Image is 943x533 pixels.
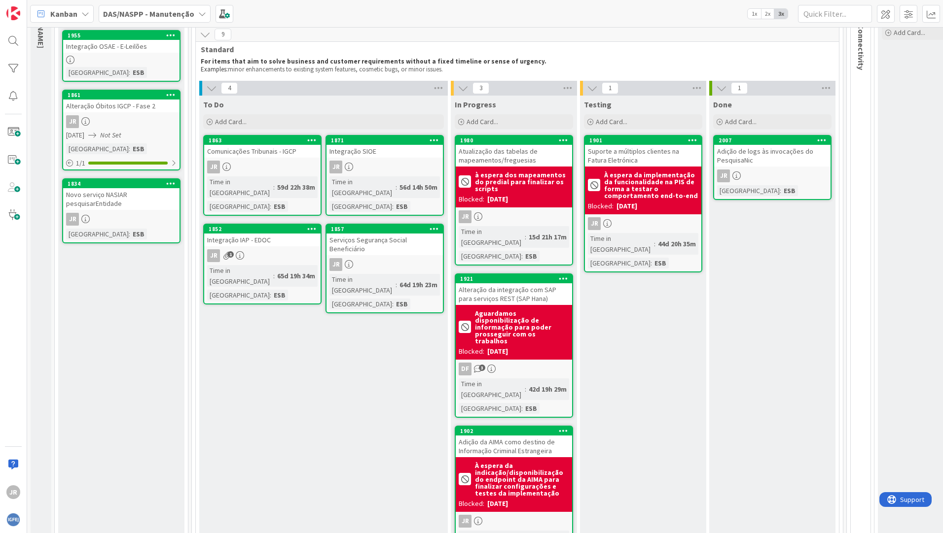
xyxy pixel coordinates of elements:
[326,136,443,158] div: 1871Integração SIOE
[588,217,601,230] div: JR
[719,137,831,144] div: 2007
[271,290,288,300] div: ESB
[21,1,45,13] span: Support
[456,136,572,167] div: 1980Atualização das tabelas de mapeamentos/freguesias
[780,185,781,196] span: :
[103,9,194,19] b: DAS/NASPP - Manutenção
[215,29,231,40] span: 9
[329,274,396,296] div: Time in [GEOGRAPHIC_DATA]
[396,182,397,193] span: :
[68,92,180,99] div: 1861
[655,238,698,249] div: 44d 20h 35m
[394,299,410,309] div: ESB
[588,233,654,255] div: Time in [GEOGRAPHIC_DATA]
[521,251,523,262] span: :
[588,201,614,211] div: Blocked:
[521,403,523,414] span: :
[326,161,443,173] div: JR
[714,136,831,145] div: 2007
[455,100,496,109] span: In Progress
[459,194,484,204] div: Blocked:
[68,180,180,187] div: 1834
[63,40,180,53] div: Integração OSAE - E-Leilões
[459,378,525,400] div: Time in [GEOGRAPHIC_DATA]
[456,427,572,435] div: 1902
[602,82,618,94] span: 1
[209,137,321,144] div: 1863
[326,136,443,145] div: 1871
[588,258,651,268] div: [GEOGRAPHIC_DATA]
[456,136,572,145] div: 1980
[459,346,484,357] div: Blocked:
[392,299,394,309] span: :
[459,251,521,262] div: [GEOGRAPHIC_DATA]
[894,28,925,37] span: Add Card...
[456,363,572,375] div: DF
[459,210,471,223] div: JR
[207,290,270,300] div: [GEOGRAPHIC_DATA]
[460,275,572,282] div: 1921
[589,137,701,144] div: 1901
[63,213,180,226] div: JR
[714,145,831,167] div: Adição de logs às invocações do PesquisaNic
[63,188,180,210] div: Novo serviço NASIAR pesquisarEntidade
[203,100,224,109] span: To Do
[526,384,569,395] div: 42d 19h 29m
[273,182,275,193] span: :
[397,279,440,290] div: 64d 19h 23m
[456,515,572,528] div: JR
[270,290,271,300] span: :
[204,145,321,158] div: Comunicações Tribunais - IGCP
[713,100,732,109] span: Done
[475,462,569,497] b: À espera da indicação/disponibilização do endpoint da AIMA para finalizar configurações e testes ...
[66,229,129,239] div: [GEOGRAPHIC_DATA]
[275,270,318,281] div: 65d 19h 34m
[525,384,526,395] span: :
[467,117,498,126] span: Add Card...
[487,346,508,357] div: [DATE]
[204,249,321,262] div: JR
[774,9,788,19] span: 3x
[63,31,180,40] div: 1955
[617,201,637,211] div: [DATE]
[66,130,84,140] span: [DATE]
[781,185,798,196] div: ESB
[63,91,180,112] div: 1861Alteração Óbitos IGCP - Fase 2
[326,145,443,158] div: Integração SIOE
[456,435,572,457] div: Adição da AIMA como destino de Informação Criminal Estrangeira
[66,143,129,154] div: [GEOGRAPHIC_DATA]
[329,299,392,309] div: [GEOGRAPHIC_DATA]
[396,279,397,290] span: :
[479,365,485,371] span: 3
[129,143,130,154] span: :
[201,66,830,73] p: minor enhancements to existing system features, cosmetic bugs, or minor issues.
[604,171,698,199] b: À espera da implementação da funcionalidade na PIS de forma a testar o comportamento end-to-end
[63,157,180,169] div: 1/1
[585,217,701,230] div: JR
[207,265,273,287] div: Time in [GEOGRAPHIC_DATA]
[459,515,471,528] div: JR
[475,310,569,344] b: Aguardamos disponibilização de informação para poder prosseguir com os trabalhos
[731,82,748,94] span: 1
[207,161,220,173] div: JR
[459,226,525,248] div: Time in [GEOGRAPHIC_DATA]
[329,161,342,173] div: JR
[130,143,147,154] div: ESB
[129,229,130,239] span: :
[204,136,321,145] div: 1863
[526,232,569,242] div: 15d 21h 17m
[475,171,569,192] b: à espera dos mapeamentos do predial para finalizar os scripts
[523,403,540,414] div: ESB
[130,229,147,239] div: ESB
[523,251,540,262] div: ESB
[459,499,484,509] div: Blocked:
[63,91,180,100] div: 1861
[100,131,121,139] i: Not Set
[204,161,321,173] div: JR
[725,117,757,126] span: Add Card...
[472,82,489,94] span: 3
[227,251,234,258] span: 1
[209,226,321,233] div: 1852
[584,100,612,109] span: Testing
[459,403,521,414] div: [GEOGRAPHIC_DATA]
